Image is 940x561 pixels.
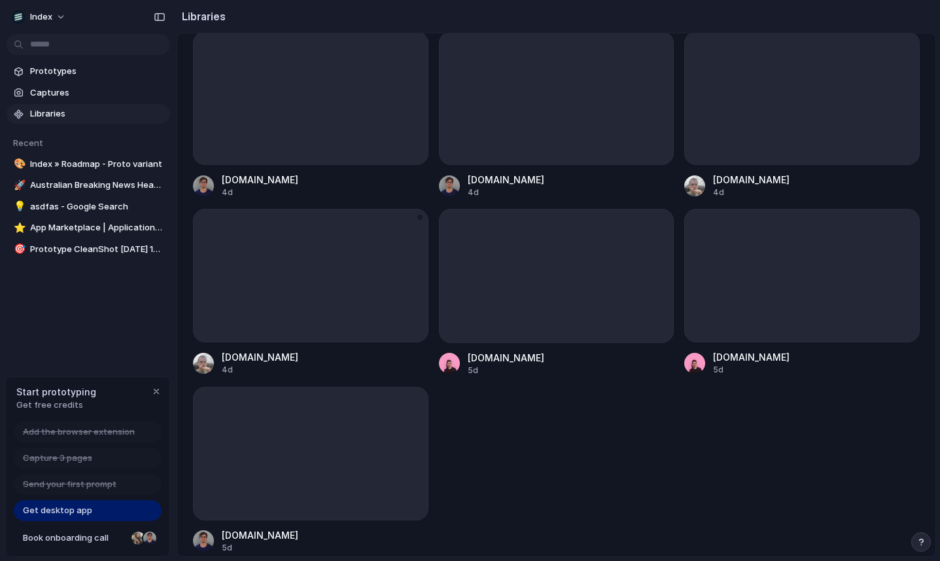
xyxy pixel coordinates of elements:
[713,173,790,187] div: [DOMAIN_NAME]
[222,528,298,542] div: [DOMAIN_NAME]
[222,187,298,198] div: 4d
[7,83,170,103] a: Captures
[222,173,298,187] div: [DOMAIN_NAME]
[7,7,73,27] button: Index
[14,199,23,214] div: 💡
[7,62,170,81] a: Prototypes
[23,532,126,545] span: Book onboarding call
[468,365,544,376] div: 5d
[130,530,146,546] div: Nicole Kubica
[13,137,43,148] span: Recent
[7,197,170,217] a: 💡asdfas - Google Search
[713,364,790,376] div: 5d
[12,243,25,256] button: 🎯
[177,9,226,24] h2: Libraries
[14,178,23,193] div: 🚀
[14,156,23,172] div: 🎨
[7,104,170,124] a: Libraries
[23,452,92,465] span: Capture 3 pages
[713,350,790,364] div: [DOMAIN_NAME]
[222,350,298,364] div: [DOMAIN_NAME]
[30,65,165,78] span: Prototypes
[30,10,52,24] span: Index
[222,364,298,376] div: 4d
[12,179,25,192] button: 🚀
[713,187,790,198] div: 4d
[30,158,165,171] span: Index » Roadmap - Proto variant
[468,351,544,365] div: [DOMAIN_NAME]
[7,175,170,195] a: 🚀Australian Breaking News Headlines & World News Online | [DOMAIN_NAME]
[30,107,165,120] span: Libraries
[30,221,165,234] span: App Marketplace | Applications built on top of Partly Infrastructure
[468,187,544,198] div: 4d
[23,504,92,517] span: Get desktop app
[468,173,544,187] div: [DOMAIN_NAME]
[7,218,170,238] a: ⭐App Marketplace | Applications built on top of Partly Infrastructure
[14,528,162,549] a: Book onboarding call
[12,158,25,171] button: 🎨
[14,221,23,236] div: ⭐
[142,530,158,546] div: Christian Iacullo
[7,154,170,174] a: 🎨Index » Roadmap - Proto variant
[14,500,162,521] a: Get desktop app
[12,221,25,234] button: ⭐
[23,478,116,491] span: Send your first prompt
[16,399,96,412] span: Get free credits
[7,240,170,259] a: 🎯Prototype CleanShot [DATE] 15.22.50@2x.png
[23,425,135,439] span: Add the browser extension
[30,86,165,100] span: Captures
[12,200,25,213] button: 💡
[222,542,298,554] div: 5d
[14,242,23,257] div: 🎯
[16,385,96,399] span: Start prototyping
[30,200,165,213] span: asdfas - Google Search
[30,179,165,192] span: Australian Breaking News Headlines & World News Online | [DOMAIN_NAME]
[30,243,165,256] span: Prototype CleanShot [DATE] 15.22.50@2x.png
